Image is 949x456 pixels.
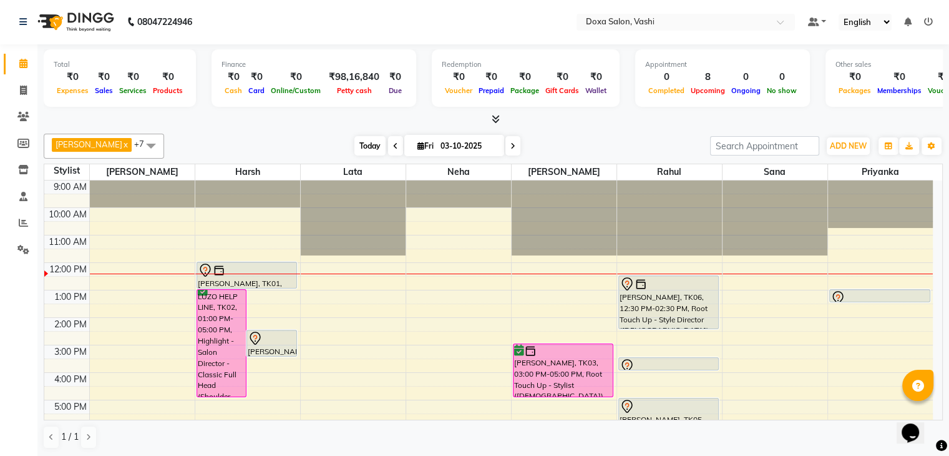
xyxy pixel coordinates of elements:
div: ₹0 [245,70,268,84]
span: Wallet [582,86,610,95]
div: Appointment [645,59,800,70]
span: Services [116,86,150,95]
span: [PERSON_NAME] [56,139,122,149]
span: Online/Custom [268,86,324,95]
div: 10:00 AM [46,208,89,221]
span: Voucher [442,86,475,95]
div: ₹0 [835,70,874,84]
span: Harsh [195,164,300,180]
img: logo [32,4,117,39]
div: 0 [764,70,800,84]
span: Prepaid [475,86,507,95]
div: 8 [688,70,728,84]
span: Sales [92,86,116,95]
span: Ongoing [728,86,764,95]
div: [PERSON_NAME], TK04, 02:30 PM-03:30 PM, Hair Cut - Salon Director ([DEMOGRAPHIC_DATA]) [247,330,296,356]
div: 12:00 PM [47,263,89,276]
div: ₹0 [384,70,406,84]
span: ADD NEW [830,141,867,151]
div: ₹0 [221,70,245,84]
a: x [122,139,128,149]
span: Completed [645,86,688,95]
div: ₹0 [507,70,542,84]
div: [PERSON_NAME], TK06, 12:30 PM-02:30 PM, Root Touch Up - Style Director ([DEMOGRAPHIC_DATA]) [619,276,719,329]
div: 4:00 PM [52,373,89,386]
span: +7 [134,139,153,149]
iframe: chat widget [897,406,937,444]
span: Memberships [874,86,925,95]
div: 3:00 PM [52,345,89,359]
span: [PERSON_NAME] [512,164,616,180]
span: Fri [414,141,437,151]
span: Packages [835,86,874,95]
span: Products [150,86,186,95]
span: No show [764,86,800,95]
div: ₹0 [475,70,507,84]
div: 11:00 AM [46,235,89,249]
div: ₹0 [92,70,116,84]
span: Neha [406,164,511,180]
div: ₹98,16,840 [324,70,384,84]
span: 1 / 1 [61,430,79,444]
div: [PERSON_NAME], TK03, 03:00 PM-05:00 PM, Root Touch Up - Stylist ([DEMOGRAPHIC_DATA]) [513,344,613,397]
div: [PERSON_NAME], TK05, 05:00 PM-06:00 PM, Hair Cut - Advance Stylist ([DEMOGRAPHIC_DATA]) [619,399,719,424]
div: 9:00 AM [51,181,89,194]
div: ₹0 [116,70,150,84]
span: Sana [723,164,827,180]
input: 2025-10-03 [437,137,499,156]
span: Priyanka [828,164,933,180]
div: Finance [221,59,406,70]
span: Due [386,86,405,95]
span: Upcoming [688,86,728,95]
span: Lata [301,164,406,180]
div: 5:00 PM [52,400,89,414]
div: 1:00 PM [52,290,89,304]
input: Search Appointment [710,136,819,156]
div: [PERSON_NAME], TK04, 03:30 PM-04:00 PM, Shave - Express [PERSON_NAME] ([DEMOGRAPHIC_DATA]) [619,358,719,370]
div: 2:00 PM [52,318,89,331]
div: Stylist [44,164,89,177]
span: Package [507,86,542,95]
span: Expenses [54,86,92,95]
div: [PERSON_NAME], TK07, 01:00 PM-01:30 PM, Pedicure - Classic ([DEMOGRAPHIC_DATA]) [830,290,930,302]
span: Card [245,86,268,95]
div: [PERSON_NAME], TK01, 12:00 PM-01:00 PM, Hair Cut - Style Director ([DEMOGRAPHIC_DATA]) [197,262,297,288]
span: Today [354,136,386,156]
span: Gift Cards [542,86,582,95]
span: Petty cash [334,86,375,95]
span: [PERSON_NAME] [90,164,195,180]
b: 08047224946 [137,4,192,39]
div: ₹0 [150,70,186,84]
div: ₹0 [542,70,582,84]
div: ₹0 [268,70,324,84]
div: Redemption [442,59,610,70]
div: ₹0 [874,70,925,84]
div: LUZO HELP LINE, TK02, 01:00 PM-05:00 PM, Highlight - Salon Director - Classic Full Head (Shoulder... [197,290,246,397]
button: ADD NEW [827,137,870,155]
div: Total [54,59,186,70]
div: ₹0 [54,70,92,84]
div: ₹0 [442,70,475,84]
span: Rahul [617,164,722,180]
div: 0 [728,70,764,84]
div: ₹0 [582,70,610,84]
div: 0 [645,70,688,84]
span: Cash [221,86,245,95]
